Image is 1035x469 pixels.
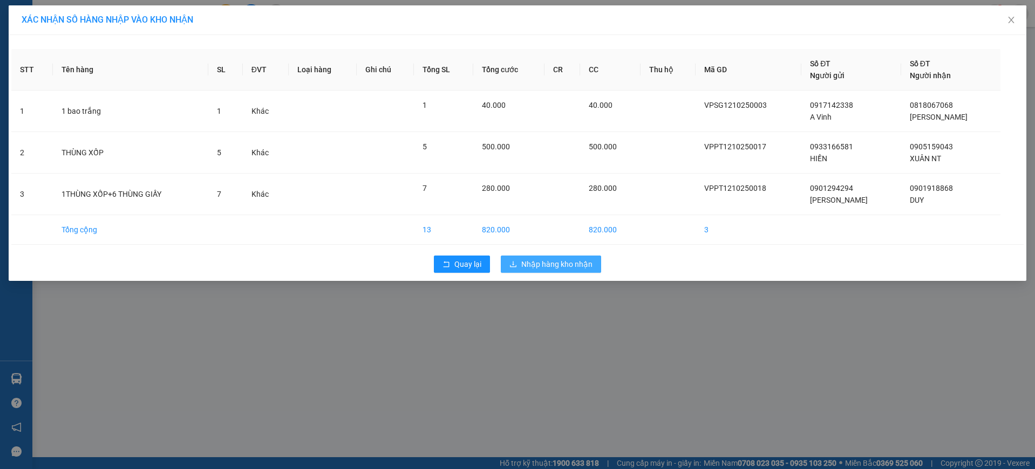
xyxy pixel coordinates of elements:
td: 1THÙNG XỐP+6 THÙNG GIẤY [53,174,208,215]
span: 1 [423,101,427,109]
th: SL [208,49,243,91]
td: 13 [414,215,473,245]
span: 280.000 [589,184,617,192]
span: 1 [217,107,221,115]
td: Khác [243,132,289,174]
th: Tổng cước [473,49,544,91]
th: Mã GD [696,49,801,91]
th: ĐVT [243,49,289,91]
span: Nhập hàng kho nhận [521,258,593,270]
span: A Vinh [810,113,832,121]
span: 0901918868 [910,184,953,192]
span: 500.000 [589,142,617,151]
th: CC [580,49,641,91]
span: 280.000 [482,184,510,192]
th: Tổng SL [414,49,473,91]
span: Quay lại [454,258,481,270]
th: Thu hộ [641,49,696,91]
span: 5 [423,142,427,151]
span: Số ĐT [810,59,830,68]
button: downloadNhập hàng kho nhận [501,256,601,273]
span: VPSG1210250003 [704,101,767,109]
span: Người nhận [910,71,951,80]
td: 3 [696,215,801,245]
td: Khác [243,91,289,132]
span: 0905159043 [910,142,953,151]
td: 3 [11,174,53,215]
span: VPPT1210250018 [704,184,766,192]
span: Người gửi [810,71,845,80]
span: HIỀN [810,154,827,163]
span: XÁC NHẬN SỐ HÀNG NHẬP VÀO KHO NHẬN [22,15,193,25]
button: rollbackQuay lại [434,256,490,273]
span: 40.000 [482,101,506,109]
th: Tên hàng [53,49,208,91]
td: Khác [243,174,289,215]
span: 0917142338 [810,101,853,109]
td: THÙNG XỐP [53,132,208,174]
td: Tổng cộng [53,215,208,245]
th: Loại hàng [289,49,357,91]
span: Số ĐT [910,59,930,68]
span: XUÂN NT [910,154,941,163]
th: STT [11,49,53,91]
button: Close [996,5,1026,36]
span: 0901294294 [810,184,853,192]
th: Ghi chú [357,49,414,91]
span: VPPT1210250017 [704,142,766,151]
span: download [509,260,517,269]
td: 2 [11,132,53,174]
span: [PERSON_NAME] [910,113,968,121]
span: close [1007,16,1016,24]
span: 40.000 [589,101,612,109]
span: 7 [423,184,427,192]
span: 0818067068 [910,101,953,109]
span: rollback [442,260,450,269]
span: DUY [910,196,924,204]
span: [PERSON_NAME] [810,196,868,204]
span: 0933166581 [810,142,853,151]
th: CR [544,49,580,91]
span: 7 [217,190,221,198]
td: 1 [11,91,53,132]
span: 500.000 [482,142,510,151]
td: 820.000 [580,215,641,245]
span: 5 [217,148,221,157]
td: 820.000 [473,215,544,245]
td: 1 bao trắng [53,91,208,132]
